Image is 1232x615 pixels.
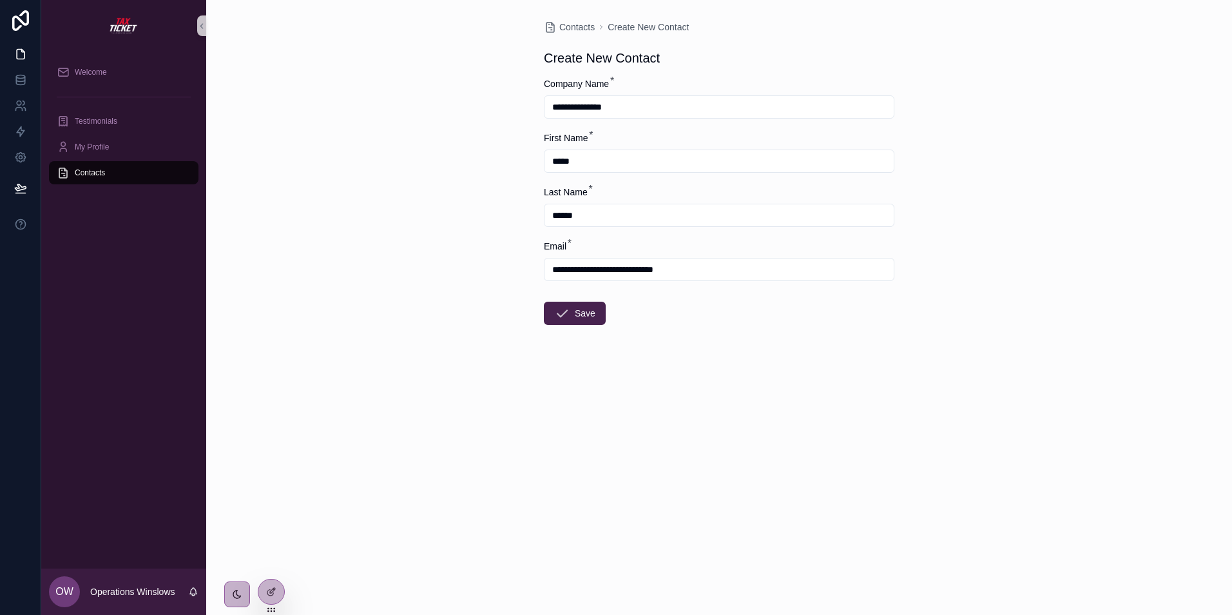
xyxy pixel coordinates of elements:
[41,52,206,201] div: scrollable content
[108,15,139,36] img: App logo
[49,61,198,84] a: Welcome
[90,585,175,598] p: Operations Winslows
[49,110,198,133] a: Testimonials
[559,21,595,34] span: Contacts
[75,67,107,77] span: Welcome
[544,302,606,325] button: Save
[544,133,588,143] span: First Name
[544,187,588,197] span: Last Name
[55,584,73,600] span: OW
[544,241,566,251] span: Email
[75,168,105,178] span: Contacts
[75,116,117,126] span: Testimonials
[544,79,609,89] span: Company Name
[49,135,198,159] a: My Profile
[49,161,198,184] a: Contacts
[75,142,109,152] span: My Profile
[544,49,660,67] h1: Create New Contact
[544,21,595,34] a: Contacts
[608,21,689,34] a: Create New Contact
